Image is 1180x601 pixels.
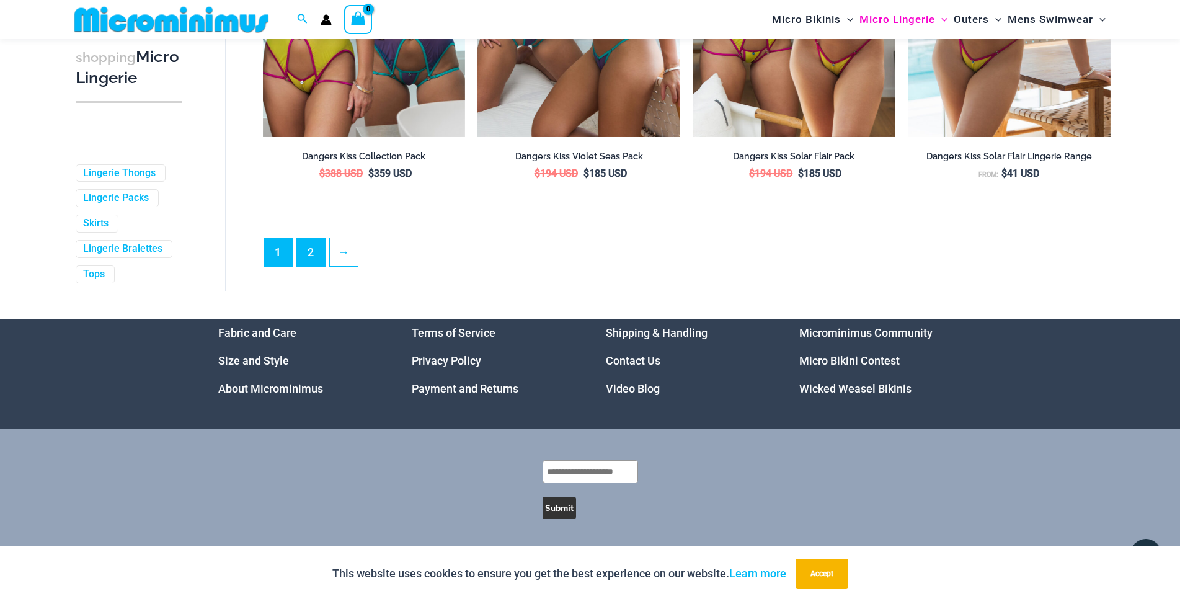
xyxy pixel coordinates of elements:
span: From: [978,171,998,179]
bdi: 194 USD [535,167,578,179]
a: Page 2 [297,238,325,266]
a: Dangers Kiss Solar Flair Pack [693,151,895,167]
a: Micro LingerieMenu ToggleMenu Toggle [856,4,951,35]
span: Menu Toggle [989,4,1001,35]
a: Lingerie Packs [83,192,149,205]
span: $ [583,167,589,179]
span: Menu Toggle [935,4,947,35]
nav: Site Navigation [767,2,1111,37]
span: Outers [954,4,989,35]
span: $ [1001,167,1007,179]
bdi: 185 USD [583,167,627,179]
span: Menu Toggle [841,4,853,35]
a: Microminimus Community [799,326,933,339]
button: Accept [796,559,848,589]
a: Learn more [729,567,786,580]
a: Terms of Service [412,326,495,339]
p: This website uses cookies to ensure you get the best experience on our website. [332,564,786,583]
span: Mens Swimwear [1008,4,1093,35]
a: Micro Bikini Contest [799,354,900,367]
a: Shipping & Handling [606,326,708,339]
span: Micro Bikinis [772,4,841,35]
a: Dangers Kiss Solar Flair Lingerie Range [908,151,1111,167]
a: Micro BikinisMenu ToggleMenu Toggle [769,4,856,35]
bdi: 194 USD [749,167,792,179]
bdi: 185 USD [798,167,841,179]
a: Dangers Kiss Collection Pack [263,151,466,167]
h2: Dangers Kiss Solar Flair Lingerie Range [908,151,1111,162]
aside: Footer Widget 4 [799,319,962,403]
button: Submit [543,497,576,519]
aside: Footer Widget 1 [218,319,381,403]
img: MM SHOP LOGO FLAT [69,6,273,33]
h3: Micro Lingerie [76,47,182,89]
bdi: 359 USD [368,167,412,179]
a: Fabric and Care [218,326,296,339]
a: Wicked Weasel Bikinis [799,382,912,395]
a: Skirts [83,217,109,230]
a: View Shopping Cart, empty [344,5,373,33]
nav: Menu [412,319,575,403]
aside: Footer Widget 3 [606,319,769,403]
span: $ [319,167,325,179]
a: OutersMenu ToggleMenu Toggle [951,4,1005,35]
a: Video Blog [606,382,660,395]
a: → [330,238,358,266]
aside: Footer Widget 2 [412,319,575,403]
nav: Menu [218,319,381,403]
span: $ [749,167,755,179]
nav: Menu [799,319,962,403]
a: Payment and Returns [412,382,518,395]
span: Page 1 [264,238,292,266]
span: Menu Toggle [1093,4,1106,35]
span: $ [798,167,804,179]
span: shopping [76,50,136,65]
h2: Dangers Kiss Collection Pack [263,151,466,162]
nav: Product Pagination [263,238,1111,274]
nav: Menu [606,319,769,403]
h2: Dangers Kiss Violet Seas Pack [477,151,680,162]
a: Tops [83,268,105,281]
a: Privacy Policy [412,354,481,367]
span: $ [535,167,540,179]
a: Search icon link [297,12,308,27]
span: $ [368,167,374,179]
h2: Dangers Kiss Solar Flair Pack [693,151,895,162]
a: Mens SwimwearMenu ToggleMenu Toggle [1005,4,1109,35]
a: Lingerie Thongs [83,166,156,179]
bdi: 388 USD [319,167,363,179]
a: About Microminimus [218,382,323,395]
a: Account icon link [321,14,332,25]
span: Micro Lingerie [859,4,935,35]
a: Contact Us [606,354,660,367]
a: Size and Style [218,354,289,367]
a: Lingerie Bralettes [83,243,162,256]
bdi: 41 USD [1001,167,1039,179]
a: Dangers Kiss Violet Seas Pack [477,151,680,167]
